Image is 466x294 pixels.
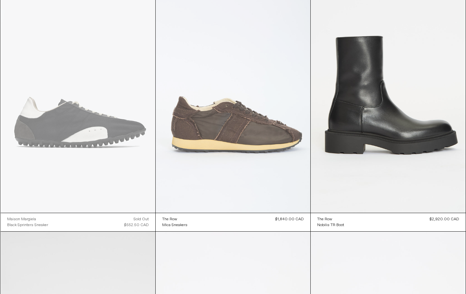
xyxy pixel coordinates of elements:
div: Mica Sneakers [162,223,188,228]
a: The Row [162,216,188,222]
a: Black Sprinters Sneaker [7,222,48,228]
div: $552.50 CAD [124,222,149,228]
a: Mica Sneakers [162,222,188,228]
a: Nobilis TR Boot [317,222,344,228]
div: Black Sprinters Sneaker [7,223,48,228]
div: The Row [162,217,177,222]
div: $1,840.00 CAD [275,216,304,222]
a: The Row [317,216,344,222]
div: $2,920.00 CAD [430,216,459,222]
div: The Row [317,217,332,222]
a: Maison Margiela [7,216,48,222]
div: Nobilis TR Boot [317,223,344,228]
div: Sold out [134,216,149,222]
div: Maison Margiela [7,217,36,222]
